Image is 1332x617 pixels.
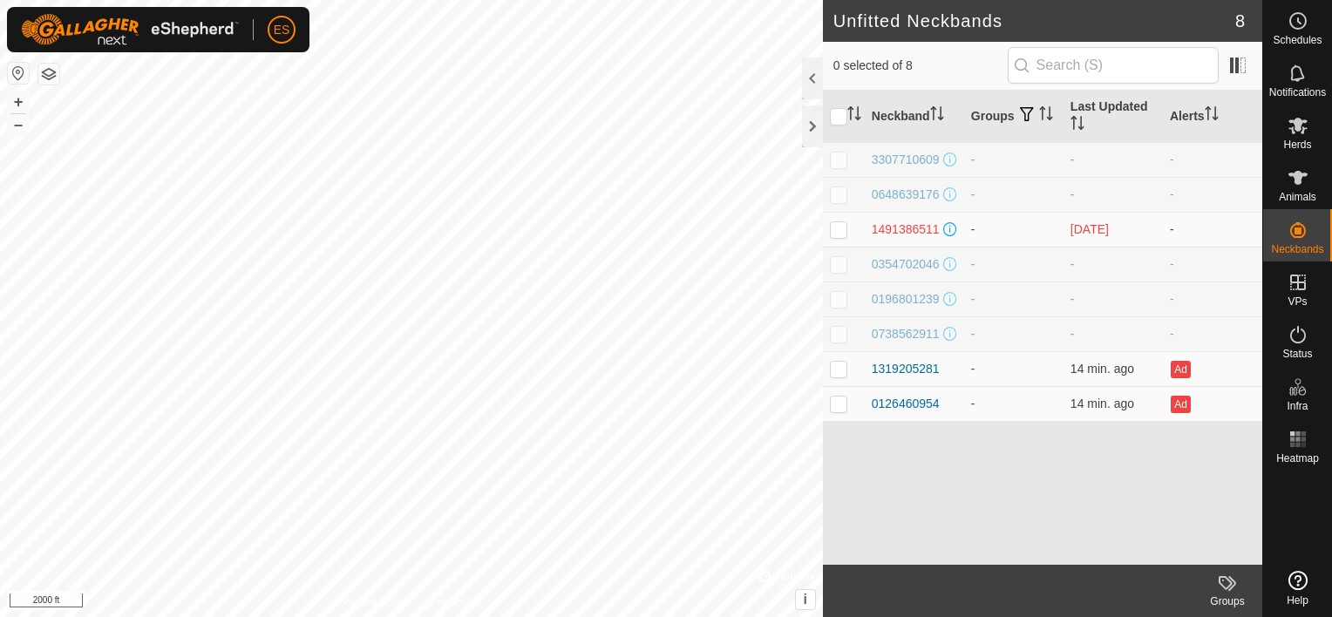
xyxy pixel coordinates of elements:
div: 3307710609 [872,151,940,169]
span: - [1070,153,1075,166]
img: Gallagher Logo [21,14,239,45]
p-sorticon: Activate to sort [930,109,944,123]
span: Help [1287,595,1308,606]
div: 1319205281 [872,360,940,378]
td: - [1163,212,1262,247]
div: 1491386511 [872,220,940,239]
span: - [1070,187,1075,201]
span: Neckbands [1271,244,1323,254]
input: Search (S) [1008,47,1219,84]
td: - [964,177,1064,212]
p-sorticon: Activate to sort [1205,109,1219,123]
span: - [1070,257,1075,271]
div: 0126460954 [872,395,940,413]
th: Neckband [865,91,964,143]
span: Aug 27, 2025, 6:07 AM [1070,362,1134,376]
a: Privacy Policy [343,594,408,610]
button: Ad [1171,396,1190,413]
span: - [1070,292,1075,306]
span: VPs [1288,296,1307,307]
td: - [964,281,1064,316]
td: - [964,351,1064,386]
span: Herds [1283,139,1311,150]
button: Reset Map [8,63,29,84]
span: Aug 23, 2025, 12:21 PM [1070,222,1109,236]
td: - [1163,177,1262,212]
div: 0196801239 [872,290,940,308]
td: - [1163,316,1262,351]
button: + [8,92,29,112]
span: i [804,592,807,607]
p-sorticon: Activate to sort [1039,109,1053,123]
td: - [1163,281,1262,316]
span: - [1070,327,1075,341]
div: 0738562911 [872,325,940,343]
button: Ad [1171,361,1190,378]
span: Schedules [1273,35,1322,45]
th: Alerts [1163,91,1262,143]
td: - [964,142,1064,177]
p-sorticon: Activate to sort [1070,119,1084,132]
span: 0 selected of 8 [833,57,1008,75]
button: Map Layers [38,64,59,85]
td: - [964,212,1064,247]
button: – [8,114,29,135]
span: 8 [1235,8,1245,34]
span: Notifications [1269,87,1326,98]
span: Aug 27, 2025, 6:07 AM [1070,397,1134,410]
div: Groups [1193,593,1262,609]
span: Heatmap [1276,453,1319,464]
button: i [796,590,815,609]
div: 0648639176 [872,186,940,204]
span: Status [1282,349,1312,359]
a: Help [1263,564,1332,613]
span: Infra [1287,401,1308,411]
td: - [1163,142,1262,177]
th: Last Updated [1064,91,1163,143]
td: - [964,386,1064,421]
p-sorticon: Activate to sort [847,109,861,123]
h2: Unfitted Neckbands [833,10,1235,31]
td: - [1163,247,1262,281]
th: Groups [964,91,1064,143]
a: Contact Us [429,594,480,610]
span: ES [274,21,290,39]
td: - [964,247,1064,281]
td: - [964,316,1064,351]
div: 0354702046 [872,255,940,274]
span: Animals [1279,192,1316,202]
